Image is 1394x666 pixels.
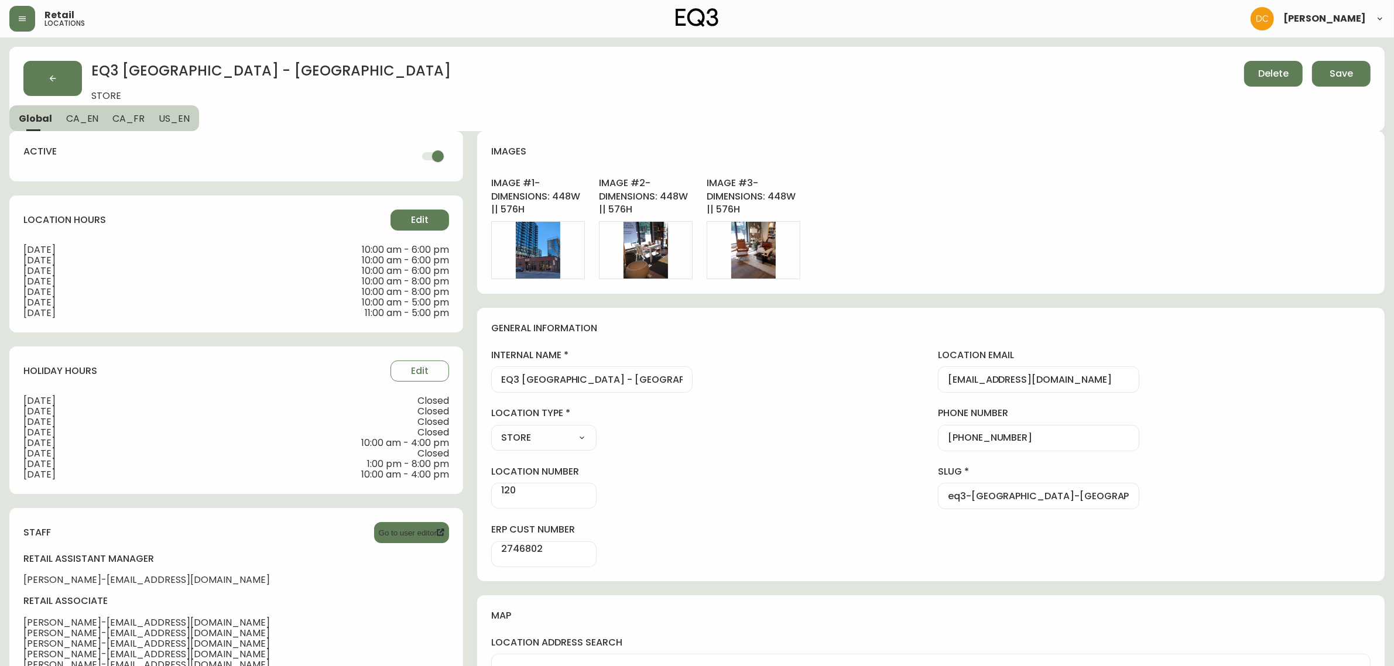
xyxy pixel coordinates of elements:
span: [DATE] [23,276,237,287]
span: [PERSON_NAME] - [EMAIL_ADDRESS][DOMAIN_NAME] [23,649,449,660]
label: location email [938,349,1139,362]
h4: staff [23,526,51,539]
span: [DATE] [23,406,237,417]
span: 10:00 am - 6:00 pm [362,266,449,276]
span: 10:00 am - 4:00 pm [361,438,449,448]
span: Global [19,112,52,125]
span: [DATE] [23,287,237,297]
span: [DATE] [23,245,237,255]
label: location address search [491,636,1371,649]
span: CA_EN [66,112,99,125]
span: Delete [1258,67,1289,80]
button: Edit [391,361,449,382]
h4: retail associate [23,595,449,607]
span: [PERSON_NAME] - [EMAIL_ADDRESS][DOMAIN_NAME] [23,628,449,638]
label: location type [491,407,597,420]
h4: Image # 2 - Dimensions: 448w || 576h [599,177,693,216]
img: logo [676,8,719,27]
span: [DATE] [23,427,237,438]
span: [DATE] [23,438,237,448]
span: Closed [417,396,449,406]
h4: active [23,145,57,167]
span: Edit [411,365,429,377]
span: [DATE] [23,266,237,276]
span: Edit [411,214,429,226]
span: 11:00 am - 5:00 pm [365,308,449,318]
span: Closed [417,417,449,427]
span: [DATE] [23,297,237,308]
button: Go to user editor [374,522,450,543]
h5: locations [44,20,85,27]
span: Retail [44,11,74,20]
span: [PERSON_NAME] - [EMAIL_ADDRESS][DOMAIN_NAME] [23,575,449,585]
span: Closed [417,406,449,417]
label: erp cust number [491,523,597,536]
h4: Image # 1 - Dimensions: 448w || 576h [491,177,585,216]
h4: map [491,609,1371,622]
span: 10:00 am - 8:00 pm [362,276,449,287]
img: 7eb451d6983258353faa3212700b340b [1251,7,1274,30]
label: location number [491,465,597,478]
span: 10:00 am - 6:00 pm [362,245,449,255]
h2: EQ3 [GEOGRAPHIC_DATA] - [GEOGRAPHIC_DATA] [91,61,1235,91]
span: Save [1330,67,1353,80]
span: [PERSON_NAME] - [EMAIL_ADDRESS][DOMAIN_NAME] [23,617,449,628]
h4: general information [491,322,1371,335]
span: [DATE] [23,448,237,459]
span: [DATE] [23,459,237,469]
h4: location hours [23,214,106,226]
button: Delete [1244,61,1303,87]
span: Closed [417,427,449,438]
span: 10:00 am - 5:00 pm [362,297,449,308]
label: internal name [491,349,693,362]
span: Closed [417,448,449,459]
label: slug [938,465,1139,478]
h4: Image # 3 - Dimensions: 448w || 576h [707,177,800,216]
span: CA_FR [112,112,145,125]
button: Edit [391,210,449,231]
span: [PERSON_NAME] - [EMAIL_ADDRESS][DOMAIN_NAME] [23,638,449,649]
span: US_EN [159,112,190,125]
h4: images [491,145,526,158]
h4: holiday hours [23,365,97,377]
span: 10:00 am - 6:00 pm [362,255,449,266]
span: [DATE] [23,469,237,480]
span: 10:00 am - 4:00 pm [361,469,449,480]
span: [DATE] [23,417,237,427]
span: 1:00 pm - 8:00 pm [367,459,449,469]
span: STORE [91,91,1235,105]
span: [PERSON_NAME] [1283,14,1366,23]
button: Save [1312,61,1371,87]
h4: retail assistant manager [23,552,449,565]
label: phone number [938,407,1139,420]
span: [DATE] [23,255,237,266]
span: [DATE] [23,396,237,406]
span: 10:00 am - 8:00 pm [362,287,449,297]
span: [DATE] [23,308,237,318]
